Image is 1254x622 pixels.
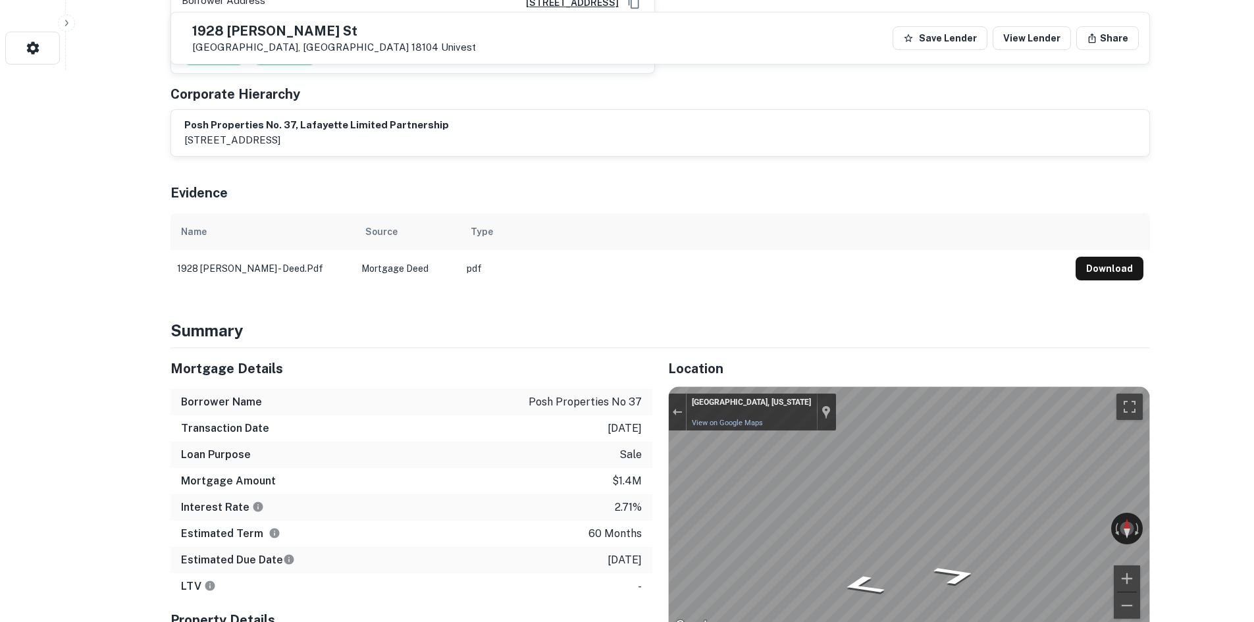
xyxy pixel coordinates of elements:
button: Toggle fullscreen view [1116,394,1143,420]
h6: posh properties no. 37, lafayette limited partnership [184,118,449,133]
p: [DATE] [608,421,642,436]
path: Go East [914,560,997,590]
iframe: Chat Widget [1188,517,1254,580]
path: Go West [821,571,903,600]
div: Name [181,224,207,240]
h6: Borrower Name [181,394,262,410]
h5: Evidence [170,183,228,203]
h6: LTV [181,579,216,594]
p: sale [619,447,642,463]
h6: Estimated Term [181,526,280,542]
p: [STREET_ADDRESS] [184,132,449,148]
svg: LTVs displayed on the website are for informational purposes only and may be reported incorrectly... [204,580,216,592]
button: Rotate clockwise [1134,513,1143,544]
th: Source [355,213,460,250]
button: Rotate counterclockwise [1111,513,1120,544]
td: pdf [460,250,1069,287]
a: View Lender [993,26,1071,50]
h6: Transaction Date [181,421,269,436]
button: Exit the Street View [669,403,686,421]
a: Show location on map [822,405,831,419]
svg: Term is based on a standard schedule for this type of loan. [269,527,280,539]
a: View on Google Maps [692,419,763,427]
td: 1928 [PERSON_NAME] - deed.pdf [170,250,355,287]
h6: Estimated Due Date [181,552,295,568]
p: $1.4m [612,473,642,489]
td: Mortgage Deed [355,250,460,287]
p: [GEOGRAPHIC_DATA], [GEOGRAPHIC_DATA] 18104 [192,41,476,53]
h6: Interest Rate [181,500,264,515]
div: scrollable content [170,213,1150,287]
button: Download [1076,257,1143,280]
th: Type [460,213,1069,250]
svg: Estimate is based on a standard schedule for this type of loan. [283,554,295,565]
div: [GEOGRAPHIC_DATA], [US_STATE] [692,398,811,408]
p: posh properties no 37 [529,394,642,410]
p: - [638,579,642,594]
button: Save Lender [893,26,987,50]
button: Zoom in [1114,565,1140,592]
p: 60 months [588,526,642,542]
h4: Summary [170,319,1150,342]
h6: Loan Purpose [181,447,251,463]
div: Type [471,224,493,240]
h6: Mortgage Amount [181,473,276,489]
h5: 1928 [PERSON_NAME] St [192,24,476,38]
h5: Location [668,359,1150,378]
div: Source [365,224,398,240]
p: 2.71% [615,500,642,515]
button: Reset the view [1120,513,1134,544]
button: Share [1076,26,1139,50]
svg: The interest rates displayed on the website are for informational purposes only and may be report... [252,501,264,513]
th: Name [170,213,355,250]
p: [DATE] [608,552,642,568]
h5: Corporate Hierarchy [170,84,300,104]
h5: Mortgage Details [170,359,652,378]
button: Zoom out [1114,592,1140,619]
a: Univest [441,41,476,53]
